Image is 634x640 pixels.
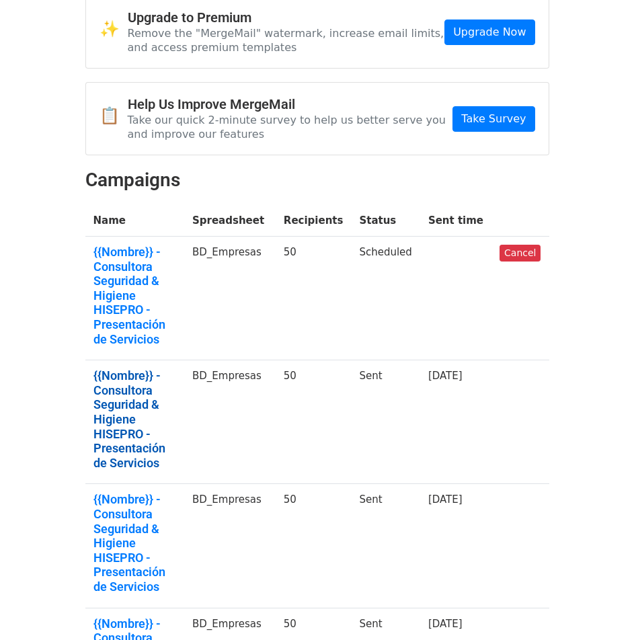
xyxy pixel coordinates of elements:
[85,205,184,237] th: Name
[351,205,420,237] th: Status
[128,113,453,141] p: Take our quick 2-minute survey to help us better serve you and improve our features
[100,106,128,126] span: 📋
[128,26,445,54] p: Remove the "MergeMail" watermark, increase email limits, and access premium templates
[184,205,276,237] th: Spreadsheet
[428,370,463,382] a: [DATE]
[100,19,128,39] span: ✨
[444,19,534,45] a: Upgrade Now
[128,9,445,26] h4: Upgrade to Premium
[93,368,176,470] a: {{Nombre}} - Consultora Seguridad & Higiene HISEPRO - Presentación de Servicios
[452,106,534,132] a: Take Survey
[276,360,352,484] td: 50
[428,618,463,630] a: [DATE]
[128,96,453,112] h4: Help Us Improve MergeMail
[567,575,634,640] div: Widget de chat
[85,169,549,192] h2: Campaigns
[351,237,420,360] td: Scheduled
[500,245,541,262] a: Cancel
[276,237,352,360] td: 50
[276,205,352,237] th: Recipients
[567,575,634,640] iframe: Chat Widget
[276,484,352,608] td: 50
[184,360,276,484] td: BD_Empresas
[184,484,276,608] td: BD_Empresas
[93,492,176,594] a: {{Nombre}} - Consultora Seguridad & Higiene HISEPRO - Presentación de Servicios
[93,245,176,346] a: {{Nombre}} - Consultora Seguridad & Higiene HISEPRO - Presentación de Servicios
[351,360,420,484] td: Sent
[351,484,420,608] td: Sent
[420,205,491,237] th: Sent time
[184,237,276,360] td: BD_Empresas
[428,493,463,506] a: [DATE]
